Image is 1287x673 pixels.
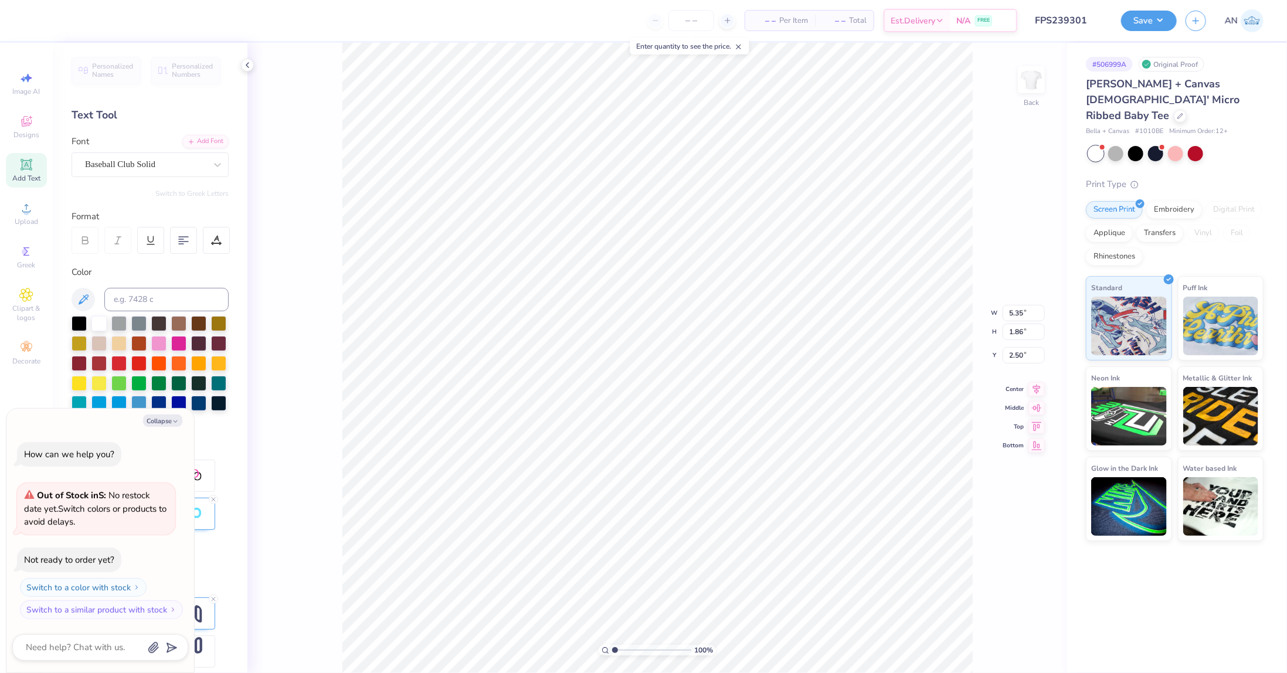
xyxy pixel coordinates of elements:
[1183,477,1259,536] img: Water based Ink
[13,130,39,140] span: Designs
[1241,9,1264,32] img: Arlo Noche
[72,135,89,148] label: Font
[1225,9,1264,32] a: AN
[1086,77,1240,123] span: [PERSON_NAME] + Canvas [DEMOGRAPHIC_DATA]' Micro Ribbed Baby Tee
[1136,225,1183,242] div: Transfers
[72,107,229,123] div: Text Tool
[752,15,776,27] span: – –
[133,584,140,591] img: Switch to a color with stock
[1086,225,1133,242] div: Applique
[1121,11,1177,31] button: Save
[104,288,229,311] input: e.g. 7428 c
[12,356,40,366] span: Decorate
[1003,385,1024,393] span: Center
[1026,9,1112,32] input: Untitled Design
[1139,57,1204,72] div: Original Proof
[1183,372,1252,384] span: Metallic & Glitter Ink
[1091,281,1122,294] span: Standard
[694,645,713,655] span: 100 %
[1020,68,1043,91] img: Back
[1024,97,1039,108] div: Back
[18,260,36,270] span: Greek
[1183,297,1259,355] img: Puff Ink
[92,62,134,79] span: Personalized Names
[72,210,230,223] div: Format
[1223,225,1251,242] div: Foil
[72,266,229,279] div: Color
[1205,201,1262,219] div: Digital Print
[1091,387,1167,446] img: Neon Ink
[20,578,147,597] button: Switch to a color with stock
[1135,127,1163,137] span: # 1010BE
[1183,387,1259,446] img: Metallic & Glitter Ink
[822,15,845,27] span: – –
[1091,297,1167,355] img: Standard
[182,135,229,148] div: Add Font
[1086,127,1129,137] span: Bella + Canvas
[1183,281,1208,294] span: Puff Ink
[6,304,47,322] span: Clipart & logos
[24,448,114,460] div: How can we help you?
[779,15,808,27] span: Per Item
[24,554,114,566] div: Not ready to order yet?
[1003,441,1024,450] span: Bottom
[977,16,990,25] span: FREE
[630,38,749,55] div: Enter quantity to see the price.
[1003,404,1024,412] span: Middle
[1086,178,1264,191] div: Print Type
[37,490,108,501] strong: Out of Stock in S :
[172,62,213,79] span: Personalized Numbers
[20,600,183,619] button: Switch to a similar product with stock
[155,189,229,198] button: Switch to Greek Letters
[956,15,970,27] span: N/A
[1086,248,1143,266] div: Rhinestones
[24,490,167,528] span: Switch colors or products to avoid delays.
[849,15,867,27] span: Total
[13,87,40,96] span: Image AI
[891,15,935,27] span: Est. Delivery
[1225,14,1238,28] span: AN
[12,174,40,183] span: Add Text
[169,606,176,613] img: Switch to a similar product with stock
[1091,462,1158,474] span: Glow in the Dark Ink
[1146,201,1202,219] div: Embroidery
[1169,127,1228,137] span: Minimum Order: 12 +
[1091,477,1167,536] img: Glow in the Dark Ink
[24,490,150,515] span: No restock date yet.
[668,10,714,31] input: – –
[1183,462,1237,474] span: Water based Ink
[1086,57,1133,72] div: # 506999A
[1091,372,1120,384] span: Neon Ink
[1086,201,1143,219] div: Screen Print
[15,217,38,226] span: Upload
[1003,423,1024,431] span: Top
[1187,225,1220,242] div: Vinyl
[143,414,182,427] button: Collapse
